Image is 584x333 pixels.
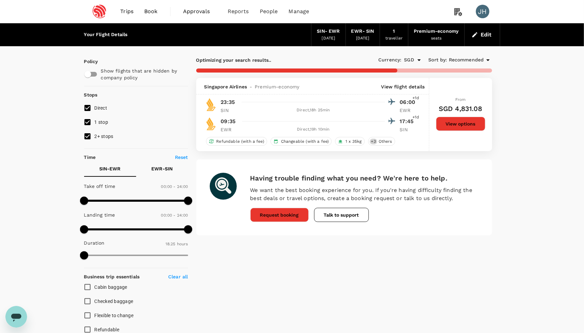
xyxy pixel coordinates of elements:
div: Changeable (with a fee) [271,137,332,146]
button: Request booking [250,208,309,222]
div: EWR - SIN [351,28,374,35]
p: Show flights that are hidden by company policy [101,67,183,81]
span: Cabin baggage [95,284,127,290]
span: - [247,83,255,90]
button: Open [414,55,424,65]
span: +1d [412,95,419,102]
div: Direct , 18h 25min [242,107,385,114]
p: 23:35 [221,98,235,106]
span: Singapore Airlines [204,83,247,90]
span: Currency : [378,56,401,64]
img: SQ [204,98,218,111]
span: Reports [228,7,249,16]
span: Manage [289,7,309,16]
button: Edit [470,29,494,40]
img: SQ [204,117,218,131]
span: +1d [412,114,419,121]
div: [DATE] [322,35,335,42]
div: Premium-economy [414,28,459,35]
iframe: Button to launch messaging window, conversation in progress [5,306,27,328]
p: EWR [221,126,238,133]
h6: Having trouble finding what you need? We're here to help. [250,173,479,184]
div: 1 x 35kg [335,137,364,146]
span: Book [144,7,158,16]
span: People [260,7,278,16]
p: SIN [221,107,238,114]
span: Approvals [183,7,217,16]
span: Trips [120,7,133,16]
p: Policy [84,58,90,65]
p: View flight details [381,83,425,90]
span: Direct [95,105,107,111]
p: Time [84,154,96,161]
span: Changeable (with a fee) [278,139,331,144]
strong: Business trip essentials [84,274,140,279]
button: Talk to support [314,208,369,222]
span: Premium-economy [255,83,299,90]
span: 18.25 hours [166,242,188,246]
p: 17:45 [400,117,417,126]
span: Refundable [95,327,120,332]
p: Clear all [168,273,188,280]
div: seats [431,35,442,42]
span: + 3 [370,139,377,144]
div: Refundable (with a fee) [206,137,267,146]
span: 1 x 35kg [343,139,364,144]
p: SIN [400,126,417,133]
span: Refundable (with a fee) [214,139,267,144]
p: EWR [400,107,417,114]
img: Espressif Systems Singapore Pte Ltd [84,4,115,19]
span: From [455,97,466,102]
span: 00:00 - 24:00 [161,184,188,189]
span: Sort by : [429,56,447,64]
div: Your Flight Details [84,31,128,38]
p: We want the best booking experience for you. If you're having difficulty finding the best deals o... [250,186,479,202]
p: 06:00 [400,98,417,106]
h6: SGD 4,831.08 [439,103,482,114]
div: JH [476,5,489,18]
p: Optimizing your search results.. [196,57,344,63]
span: Flexible to change [95,313,134,318]
div: traveller [385,35,403,42]
span: Checked baggage [95,299,133,304]
p: SIN - EWR [99,165,121,172]
p: Take off time [84,183,116,190]
span: 1 stop [95,119,108,125]
div: 1 [393,28,395,35]
p: Landing time [84,212,115,218]
button: View options [436,117,485,131]
span: Others [376,139,395,144]
div: Direct , 19h 10min [242,126,385,133]
div: SIN - EWR [317,28,340,35]
p: Duration [84,240,105,246]
p: 09:35 [221,117,236,126]
span: 2+ stops [95,134,113,139]
strong: Stops [84,92,98,98]
p: Reset [175,154,188,161]
div: [DATE] [356,35,370,42]
p: EWR - SIN [151,165,173,172]
div: +3Others [368,137,395,146]
span: 00:00 - 24:00 [161,213,188,218]
span: Recommended [449,56,484,64]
